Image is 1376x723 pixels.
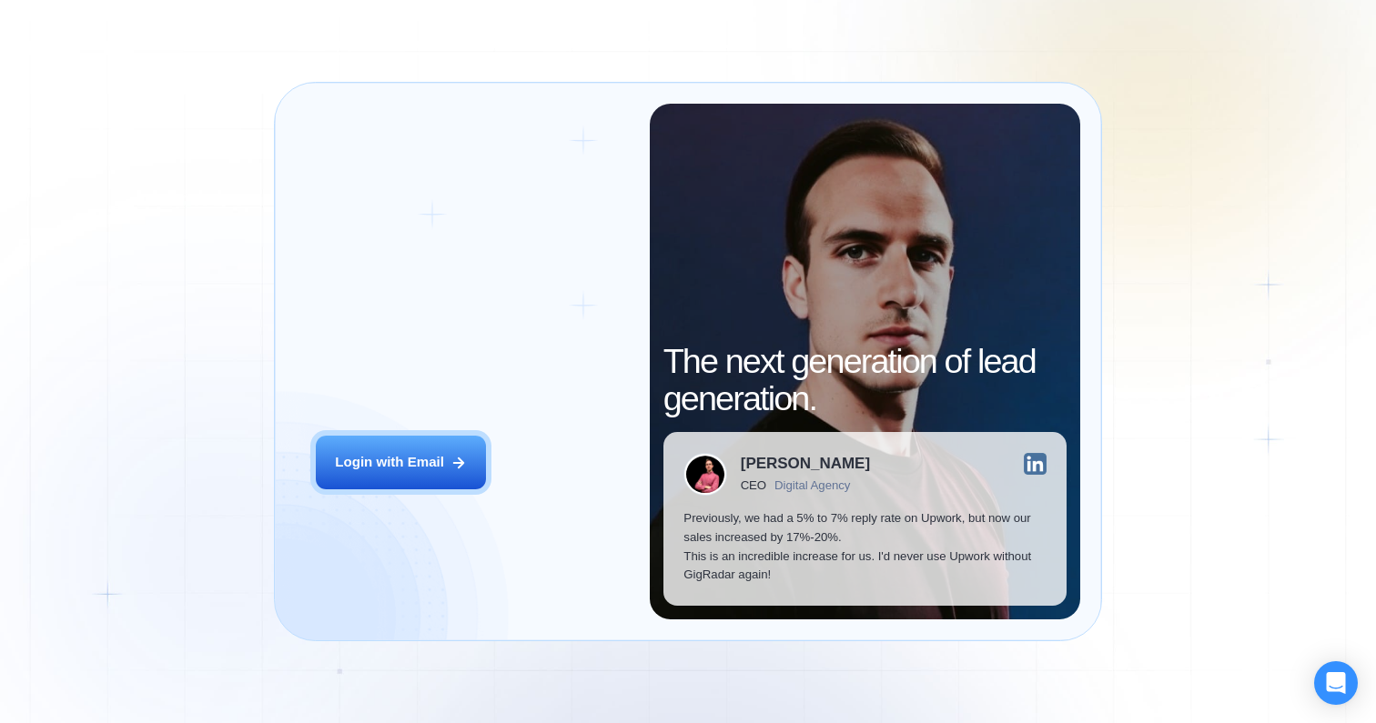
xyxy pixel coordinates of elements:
[774,478,850,492] div: Digital Agency
[741,478,766,492] div: CEO
[741,456,870,471] div: [PERSON_NAME]
[663,343,1067,418] h2: The next generation of lead generation.
[335,453,444,472] div: Login with Email
[316,436,486,489] button: Login with Email
[1314,661,1358,705] div: Open Intercom Messenger
[683,509,1046,585] p: Previously, we had a 5% to 7% reply rate on Upwork, but now our sales increased by 17%-20%. This ...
